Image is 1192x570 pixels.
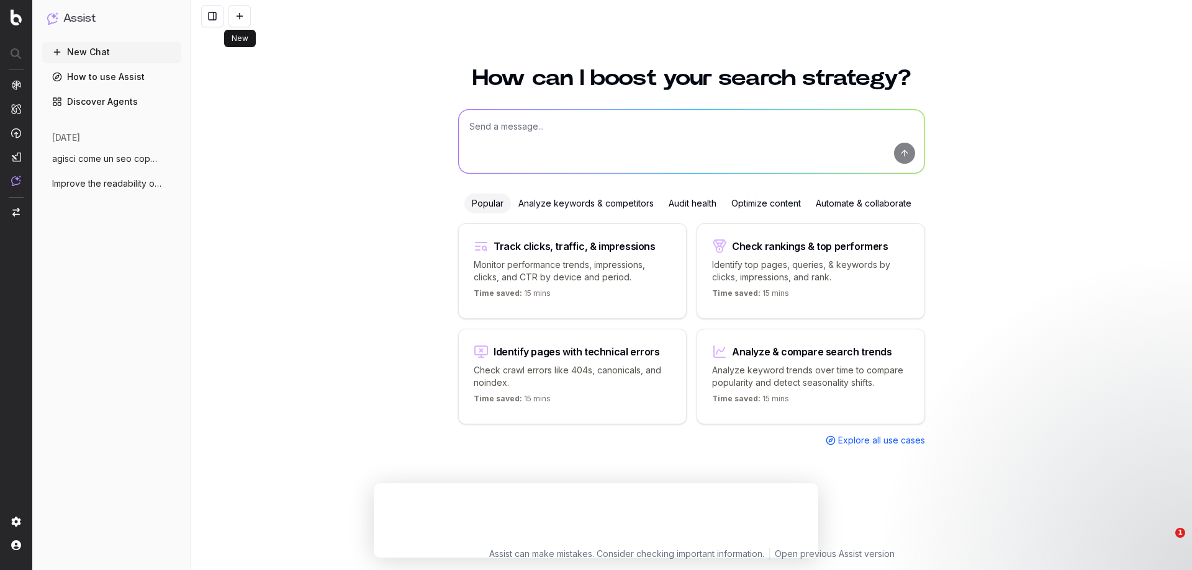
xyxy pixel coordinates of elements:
h1: How can I boost your search strategy? [458,67,925,89]
span: Improve the readability of [URL] [52,177,161,190]
p: 15 mins [712,394,789,409]
p: Identify top pages, queries, & keywords by clicks, impressions, and rank. [712,259,910,283]
span: Time saved: [712,394,761,403]
a: Explore all use cases [826,434,925,447]
p: Check crawl errors like 404s, canonicals, and noindex. [474,364,671,389]
div: Automate & collaborate [808,194,919,213]
span: Time saved: [474,288,522,298]
img: Assist [47,12,58,24]
img: Activation [11,128,21,138]
a: How to use Assist [42,67,181,87]
span: Explore all use cases [838,434,925,447]
img: Studio [11,152,21,162]
img: My account [11,540,21,550]
div: Popular [464,194,511,213]
img: Setting [11,517,21,527]
img: Analytics [11,80,21,90]
a: Discover Agents [42,92,181,112]
span: 1 [1175,528,1185,538]
div: Check rankings & top performers [732,241,888,251]
div: Analyze & compare search trends [732,347,892,357]
div: Identify pages with technical errors [494,347,660,357]
button: agisci come un seo copywirter e aggiorna [42,149,181,169]
button: Assist [47,10,176,27]
button: New Chat [42,42,181,62]
p: 15 mins [474,394,551,409]
p: 15 mins [712,288,789,303]
img: Assist [11,176,21,186]
h1: Assist [63,10,96,27]
span: agisci come un seo copywirter e aggiorna [52,153,161,165]
p: Monitor performance trends, impressions, clicks, and CTR by device and period. [474,259,671,283]
span: [DATE] [52,131,80,144]
div: Optimize content [724,194,808,213]
button: Improve the readability of [URL] [42,174,181,194]
div: Audit health [661,194,724,213]
div: Track clicks, traffic, & impressions [494,241,656,251]
a: Open previous Assist version [775,548,895,560]
iframe: Survey by Laura from Botify [374,483,818,558]
p: Analyze keyword trends over time to compare popularity and detect seasonality shifts. [712,364,910,389]
img: Intelligence [11,104,21,114]
span: Time saved: [474,394,522,403]
span: Time saved: [712,288,761,298]
img: Switch project [12,208,20,216]
p: 15 mins [474,288,551,303]
img: Botify logo [11,9,22,25]
div: Analyze keywords & competitors [511,194,661,213]
iframe: Intercom live chat [1150,528,1180,558]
